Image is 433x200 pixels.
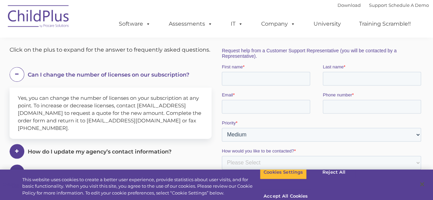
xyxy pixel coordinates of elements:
[260,165,307,179] button: Cookies Settings
[10,45,212,55] div: Click on the plus to expand for the answer to frequently asked questions.
[101,45,122,50] span: Last name
[338,2,361,8] a: Download
[10,88,212,139] div: Yes, you can change the number of licenses on your subscription at any point. To increase or decr...
[389,2,429,8] a: Schedule A Demo
[101,73,130,78] span: Phone number
[224,17,250,31] a: IT
[22,176,260,197] div: This website uses cookies to create a better user experience, provide statistics about user visit...
[28,71,189,78] span: Can I change the number of licenses on our subscription?
[254,17,302,31] a: Company
[352,17,418,31] a: Training Scramble!!
[162,17,219,31] a: Assessments
[307,17,348,31] a: University
[28,148,171,155] span: How do I update my agency’s contact information?
[112,17,157,31] a: Software
[313,165,355,179] button: Reject All
[369,2,387,8] a: Support
[415,177,430,192] button: Close
[4,0,73,35] img: ChildPlus by Procare Solutions
[338,2,429,8] font: |
[28,169,146,175] span: How does the subscription services work?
